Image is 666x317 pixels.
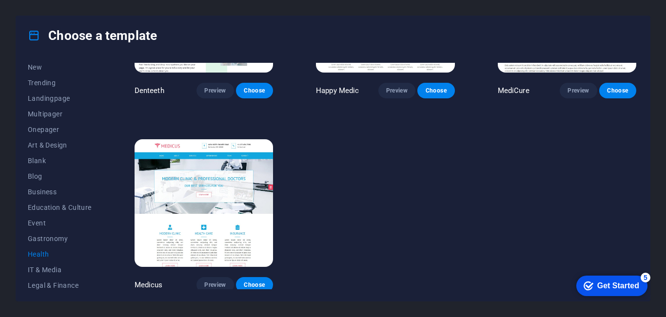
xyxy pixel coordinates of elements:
[28,235,92,242] span: Gastronomy
[196,83,234,98] button: Preview
[28,204,92,211] span: Education & Culture
[28,141,92,149] span: Art & Design
[244,87,265,94] span: Choose
[28,137,92,153] button: Art & Design
[28,157,92,165] span: Blank
[28,79,92,87] span: Trending
[135,86,164,95] p: Denteeth
[28,262,92,278] button: IT & Media
[8,5,79,25] div: Get Started 5 items remaining, 0% complete
[28,63,92,71] span: New
[560,83,597,98] button: Preview
[28,59,92,75] button: New
[498,86,529,95] p: MediCure
[28,219,92,227] span: Event
[425,87,447,94] span: Choose
[72,2,82,12] div: 5
[28,188,92,196] span: Business
[28,246,92,262] button: Health
[204,87,226,94] span: Preview
[28,153,92,168] button: Blank
[386,87,408,94] span: Preview
[599,83,636,98] button: Choose
[28,106,92,122] button: Multipager
[28,75,92,91] button: Trending
[236,83,273,98] button: Choose
[378,83,415,98] button: Preview
[28,172,92,180] span: Blog
[28,184,92,200] button: Business
[28,231,92,246] button: Gastronomy
[204,281,226,289] span: Preview
[28,126,92,133] span: Onepager
[196,277,234,293] button: Preview
[244,281,265,289] span: Choose
[28,278,92,293] button: Legal & Finance
[236,277,273,293] button: Choose
[417,83,454,98] button: Choose
[28,110,92,118] span: Multipager
[28,28,157,43] h4: Choose a template
[28,94,92,102] span: Landingpage
[28,281,92,289] span: Legal & Finance
[28,266,92,274] span: IT & Media
[28,168,92,184] button: Blog
[607,87,628,94] span: Choose
[28,91,92,106] button: Landingpage
[28,215,92,231] button: Event
[316,86,359,95] p: Happy Medic
[29,11,71,19] div: Get Started
[28,122,92,137] button: Onepager
[28,250,92,258] span: Health
[135,139,273,267] img: Medicus
[568,87,589,94] span: Preview
[135,280,163,290] p: Medicus
[28,200,92,215] button: Education & Culture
